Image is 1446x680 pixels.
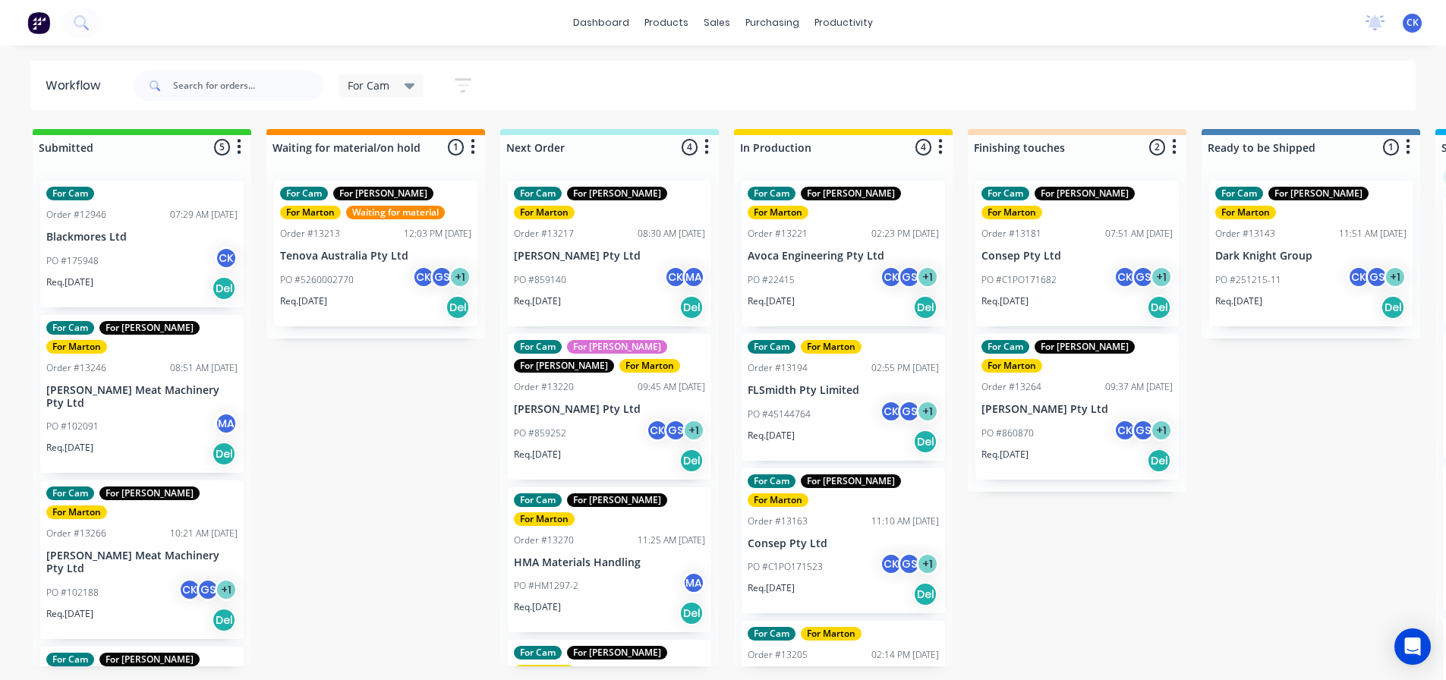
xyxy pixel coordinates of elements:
[679,449,704,473] div: Del
[981,187,1029,200] div: For Cam
[748,627,795,641] div: For Cam
[975,334,1179,480] div: For CamFor [PERSON_NAME]For MartonOrder #1326409:37 AM [DATE][PERSON_NAME] Pty LtdPO #860870CKGS+...
[280,273,354,287] p: PO #5260002770
[664,266,687,288] div: CK
[1147,449,1171,473] div: Del
[514,250,705,263] p: [PERSON_NAME] Pty Ltd
[46,607,93,621] p: Req. [DATE]
[748,408,811,421] p: PO #45144764
[801,627,862,641] div: For Marton
[748,648,808,662] div: Order #13205
[880,400,903,423] div: CK
[981,427,1034,440] p: PO #860870
[27,11,50,34] img: Factory
[514,534,574,547] div: Order #13270
[215,578,238,601] div: + 1
[742,181,945,326] div: For CamFor [PERSON_NAME]For MartonOrder #1322102:23 PM [DATE]Avoca Engineering Pty LtdPO #22415CK...
[1105,227,1173,241] div: 07:51 AM [DATE]
[46,486,94,500] div: For Cam
[46,77,108,95] div: Workflow
[679,601,704,625] div: Del
[280,187,328,200] div: For Cam
[1339,227,1407,241] div: 11:51 AM [DATE]
[212,442,236,466] div: Del
[981,273,1057,287] p: PO #C1PO171682
[514,227,574,241] div: Order #13217
[748,560,823,574] p: PO #C1PO171523
[646,419,669,442] div: CK
[981,206,1042,219] div: For Marton
[178,578,201,601] div: CK
[508,181,711,326] div: For CamFor [PERSON_NAME]For MartonOrder #1321708:30 AM [DATE][PERSON_NAME] Pty LtdPO #859140CKMAR...
[514,427,566,440] p: PO #859252
[742,468,945,614] div: For CamFor [PERSON_NAME]For MartonOrder #1316311:10 AM [DATE]Consep Pty LtdPO #C1PO171523CKGS+1Re...
[1381,295,1405,320] div: Del
[981,250,1173,263] p: Consep Pty Ltd
[46,527,106,540] div: Order #13266
[514,340,562,354] div: For Cam
[1147,295,1171,320] div: Del
[748,384,939,397] p: FLSmidth Pty Limited
[215,412,238,435] div: MA
[514,403,705,416] p: [PERSON_NAME] Pty Ltd
[1114,419,1136,442] div: CK
[99,321,200,335] div: For [PERSON_NAME]
[348,77,389,93] span: For Cam
[748,273,795,287] p: PO #22415
[913,295,937,320] div: Del
[981,359,1042,373] div: For Marton
[981,227,1041,241] div: Order #13181
[508,487,711,633] div: For CamFor [PERSON_NAME]For MartonOrder #1327011:25 AM [DATE]HMA Materials HandlingPO #HM1297-2MA...
[916,400,939,423] div: + 1
[898,400,921,423] div: GS
[748,340,795,354] div: For Cam
[514,512,575,526] div: For Marton
[638,227,705,241] div: 08:30 AM [DATE]
[40,480,244,639] div: For CamFor [PERSON_NAME]For MartonOrder #1326610:21 AM [DATE][PERSON_NAME] Meat Machinery Pty Ltd...
[170,527,238,540] div: 10:21 AM [DATE]
[212,608,236,632] div: Del
[514,273,566,287] p: PO #859140
[514,493,562,507] div: For Cam
[197,578,219,601] div: GS
[748,294,795,308] p: Req. [DATE]
[1407,16,1419,30] span: CK
[748,429,795,442] p: Req. [DATE]
[280,227,340,241] div: Order #13213
[638,534,705,547] div: 11:25 AM [DATE]
[280,250,471,263] p: Tenova Australia Pty Ltd
[46,208,106,222] div: Order #12946
[46,586,99,600] p: PO #102188
[748,227,808,241] div: Order #13221
[871,361,939,375] div: 02:55 PM [DATE]
[514,600,561,614] p: Req. [DATE]
[514,380,574,394] div: Order #13220
[1105,380,1173,394] div: 09:37 AM [DATE]
[280,294,327,308] p: Req. [DATE]
[807,11,881,34] div: productivity
[40,181,244,307] div: For CamOrder #1294607:29 AM [DATE]Blackmores LtdPO #175948CKReq.[DATE]Del
[748,537,939,550] p: Consep Pty Ltd
[404,227,471,241] div: 12:03 PM [DATE]
[898,266,921,288] div: GS
[738,11,807,34] div: purchasing
[1035,187,1135,200] div: For [PERSON_NAME]
[981,403,1173,416] p: [PERSON_NAME] Pty Ltd
[46,187,94,200] div: For Cam
[46,441,93,455] p: Req. [DATE]
[880,552,903,575] div: CK
[619,359,680,373] div: For Marton
[682,571,705,594] div: MA
[446,295,470,320] div: Del
[170,361,238,375] div: 08:51 AM [DATE]
[40,315,244,474] div: For CamFor [PERSON_NAME]For MartonOrder #1324608:51 AM [DATE][PERSON_NAME] Meat Machinery Pty Ltd...
[333,187,433,200] div: For [PERSON_NAME]
[514,646,562,660] div: For Cam
[916,552,939,575] div: + 1
[898,552,921,575] div: GS
[46,420,99,433] p: PO #102091
[981,448,1029,461] p: Req. [DATE]
[46,275,93,289] p: Req. [DATE]
[514,359,614,373] div: For [PERSON_NAME]
[748,250,939,263] p: Avoca Engineering Pty Ltd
